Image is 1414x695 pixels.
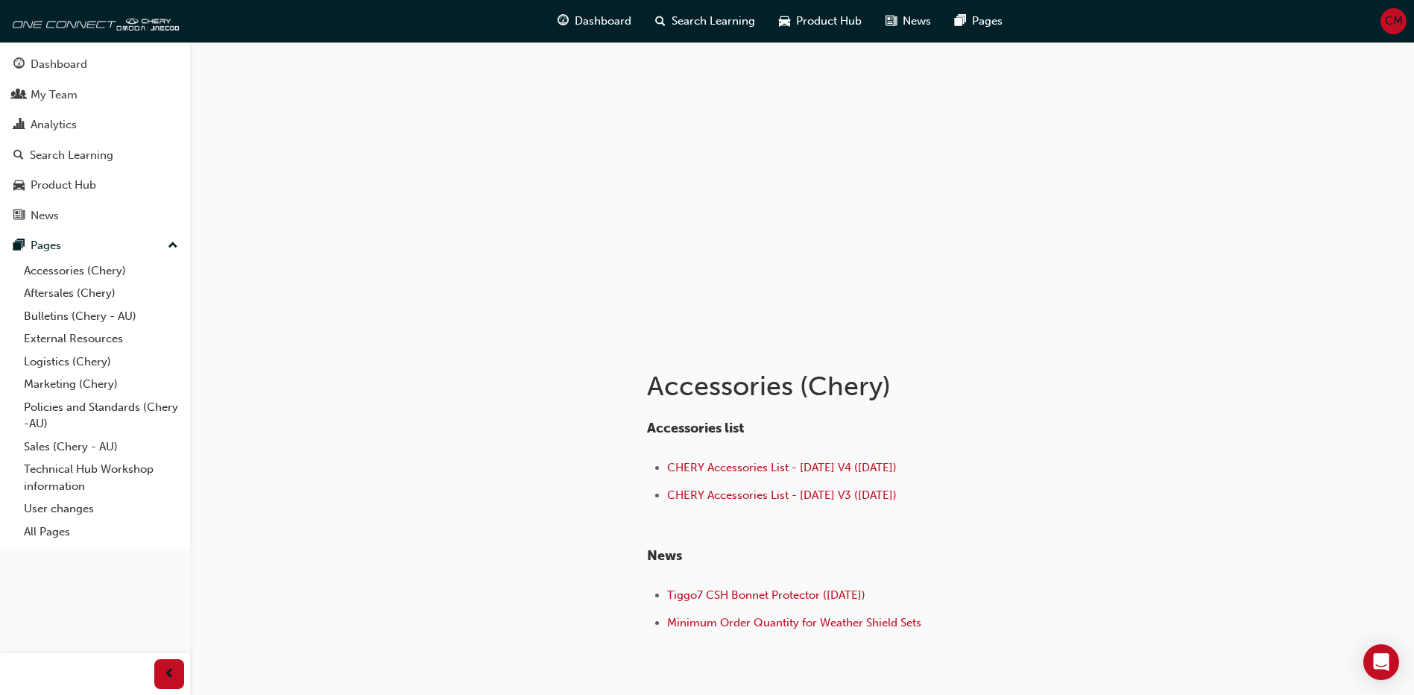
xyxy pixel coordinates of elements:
[31,177,96,194] div: Product Hub
[647,547,682,564] span: News
[779,12,790,31] span: car-icon
[31,207,59,224] div: News
[13,239,25,253] span: pages-icon
[13,58,25,72] span: guage-icon
[31,116,77,133] div: Analytics
[6,232,184,260] button: Pages
[18,350,184,374] a: Logistics (Chery)
[972,13,1003,30] span: Pages
[6,142,184,169] a: Search Learning
[18,305,184,328] a: Bulletins (Chery - AU)
[31,237,61,254] div: Pages
[6,48,184,232] button: DashboardMy TeamAnalyticsSearch LearningProduct HubNews
[168,236,178,256] span: up-icon
[164,665,175,684] span: prev-icon
[558,12,569,31] span: guage-icon
[31,87,78,104] div: My Team
[6,51,184,78] a: Dashboard
[667,588,865,602] a: Tiggo7 CSH Bonnet Protector ([DATE])
[667,461,897,474] a: CHERY Accessories List - [DATE] V4 ([DATE])
[6,81,184,109] a: My Team
[18,521,184,544] a: All Pages
[647,370,1136,403] h1: Accessories (Chery)
[18,396,184,435] a: Policies and Standards (Chery -AU)
[13,179,25,192] span: car-icon
[672,13,755,30] span: Search Learning
[18,373,184,396] a: Marketing (Chery)
[886,12,897,31] span: news-icon
[6,202,184,230] a: News
[18,458,184,497] a: Technical Hub Workshop information
[667,616,921,629] a: Minimum Order Quantity for Weather Shield Sets
[955,12,966,31] span: pages-icon
[13,149,24,163] span: search-icon
[647,420,744,436] span: Accessories list
[943,6,1014,37] a: pages-iconPages
[655,12,666,31] span: search-icon
[874,6,943,37] a: news-iconNews
[13,119,25,132] span: chart-icon
[546,6,643,37] a: guage-iconDashboard
[1380,8,1407,34] button: CM
[6,172,184,199] a: Product Hub
[18,435,184,459] a: Sales (Chery - AU)
[903,13,931,30] span: News
[30,147,113,164] div: Search Learning
[1363,644,1399,680] div: Open Intercom Messenger
[667,488,897,502] a: CHERY Accessories List - [DATE] V3 ([DATE])
[1385,13,1403,30] span: CM
[7,6,179,36] img: oneconnect
[6,111,184,139] a: Analytics
[18,327,184,350] a: External Resources
[18,282,184,305] a: Aftersales (Chery)
[13,210,25,223] span: news-icon
[18,497,184,521] a: User changes
[767,6,874,37] a: car-iconProduct Hub
[18,260,184,283] a: Accessories (Chery)
[796,13,862,30] span: Product Hub
[13,89,25,102] span: people-icon
[643,6,767,37] a: search-iconSearch Learning
[31,56,87,73] div: Dashboard
[575,13,631,30] span: Dashboard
